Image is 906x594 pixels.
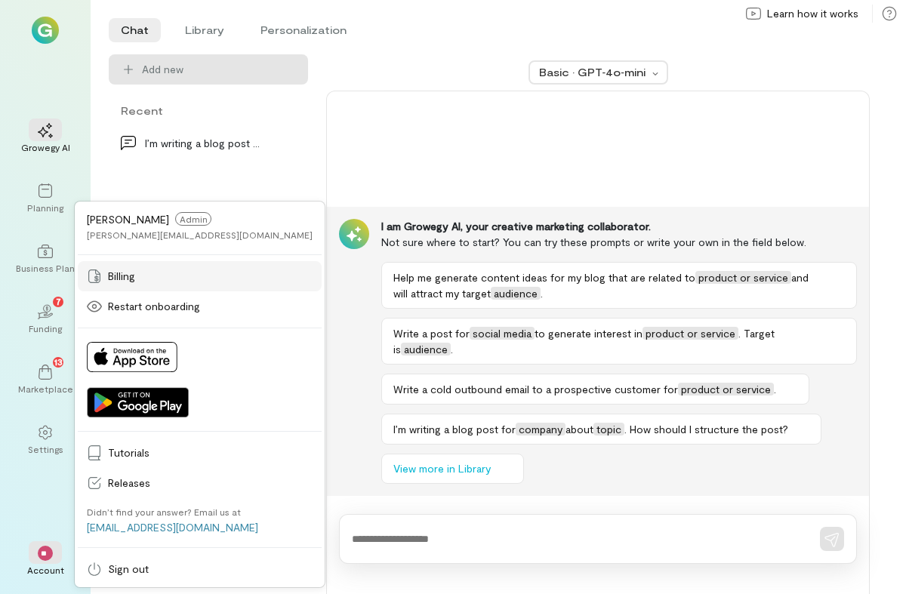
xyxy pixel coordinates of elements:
span: company [516,423,565,435]
a: Growegy AI [18,111,72,165]
a: Releases [78,468,322,498]
a: Marketplace [18,352,72,407]
div: Account [27,564,64,576]
span: [PERSON_NAME] [87,213,169,226]
span: Write a cold outbound email to a prospective customer for [393,383,678,395]
a: Planning [18,171,72,226]
span: Sign out [108,562,313,577]
span: . [774,383,776,395]
a: Billing [78,261,322,291]
span: Write a post for [393,327,470,340]
div: Didn’t find your answer? Email us at [87,506,241,518]
button: Write a cold outbound email to a prospective customer forproduct or service. [381,374,809,405]
button: Help me generate content ideas for my blog that are related toproduct or serviceand will attract ... [381,262,857,309]
span: I’m writing a blog post for [393,423,516,435]
div: Business Plan [16,262,75,274]
div: Marketplace [18,383,73,395]
button: Write a post forsocial mediato generate interest inproduct or service. Target isaudience. [381,318,857,365]
span: Learn how it works [767,6,858,21]
span: . How should I structure the post? [624,423,788,435]
button: View more in Library [381,454,524,484]
span: . [451,343,453,355]
div: [PERSON_NAME][EMAIL_ADDRESS][DOMAIN_NAME] [87,229,313,241]
div: Planning [27,202,63,214]
span: Restart onboarding [108,299,313,314]
a: Business Plan [18,232,72,286]
span: about [565,423,593,435]
div: I am Growegy AI, your creative marketing collaborator. [381,219,857,234]
li: Personalization [248,18,359,42]
a: Restart onboarding [78,291,322,322]
span: Releases [108,476,313,491]
span: audience [401,343,451,355]
span: to generate interest in [535,327,643,340]
a: [EMAIL_ADDRESS][DOMAIN_NAME] [87,521,258,534]
a: Funding [18,292,72,346]
div: Growegy AI [21,141,70,153]
a: Sign out [78,554,322,584]
span: social media [470,327,535,340]
img: Download on App Store [87,342,177,372]
span: audience [491,287,541,300]
span: product or service [643,327,738,340]
span: View more in Library [393,461,491,476]
div: Not sure where to start? You can try these prompts or write your own in the field below. [381,234,857,250]
span: 7 [56,294,61,308]
div: I’m writing a blog post for company about topic.… [145,135,263,151]
span: Admin [175,212,211,226]
a: Settings [18,413,72,467]
span: Add new [142,62,296,77]
span: topic [593,423,624,435]
span: . [541,287,543,300]
div: Basic · GPT‑4o‑mini [539,65,648,80]
span: Billing [108,269,313,284]
span: Tutorials [108,445,313,460]
span: product or service [695,271,791,284]
span: 13 [54,355,63,368]
button: I’m writing a blog post forcompanyabouttopic. How should I structure the post? [381,414,821,445]
a: Tutorials [78,438,322,468]
div: Funding [29,322,62,334]
li: Library [173,18,236,42]
span: product or service [678,383,774,395]
span: Help me generate content ideas for my blog that are related to [393,271,695,284]
div: Settings [28,443,63,455]
img: Get it on Google Play [87,387,189,417]
div: Recent [109,103,308,118]
li: Chat [109,18,161,42]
